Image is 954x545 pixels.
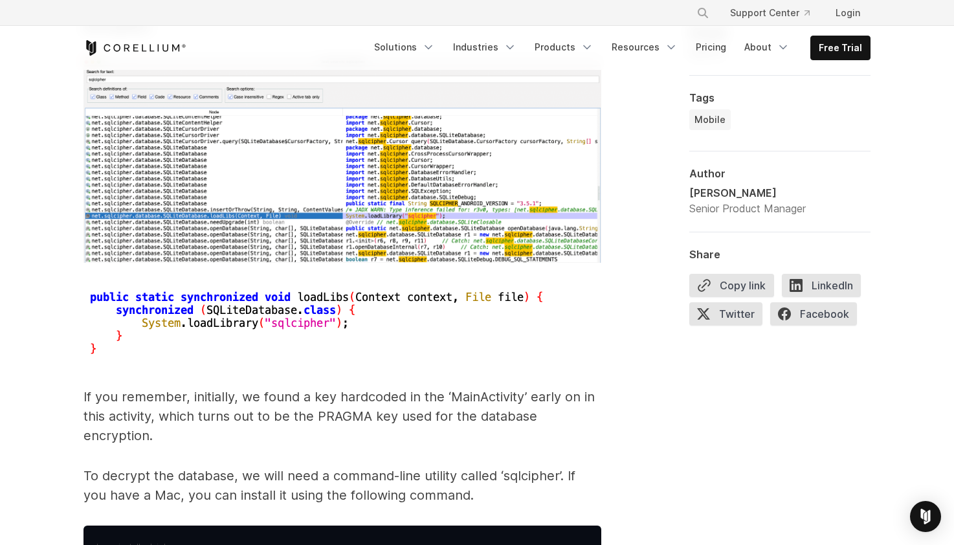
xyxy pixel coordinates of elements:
a: Pricing [688,36,734,59]
a: Login [825,1,871,25]
span: Facebook [770,302,857,326]
a: Products [527,36,601,59]
div: Share [689,248,871,261]
img: Text search for sqlcipher [83,57,601,263]
span: LinkedIn [782,274,861,297]
a: Mobile [689,109,731,130]
a: Twitter [689,302,770,331]
button: Search [691,1,715,25]
div: Author [689,167,871,180]
button: Copy link [689,274,774,297]
a: Industries [445,36,524,59]
img: Public static synchronized void [83,289,549,361]
a: Corellium Home [83,40,186,56]
a: Solutions [366,36,443,59]
p: To decrypt the database, we will need a command-line utility called ‘sqlcipher’. If you have a Ma... [83,466,601,505]
div: Tags [689,91,871,104]
a: Facebook [770,302,865,331]
a: LinkedIn [782,274,869,302]
a: Resources [604,36,685,59]
p: If you remember, initially, we found a key hardcoded in the ‘MainActivity’ early on in this activ... [83,387,601,445]
span: Twitter [689,302,762,326]
div: Open Intercom Messenger [910,501,941,532]
span: Mobile [694,113,726,126]
div: Navigation Menu [366,36,871,60]
div: Navigation Menu [681,1,871,25]
a: Support Center [720,1,820,25]
a: About [737,36,797,59]
div: [PERSON_NAME] [689,185,806,201]
div: Senior Product Manager [689,201,806,216]
a: Free Trial [811,36,870,60]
